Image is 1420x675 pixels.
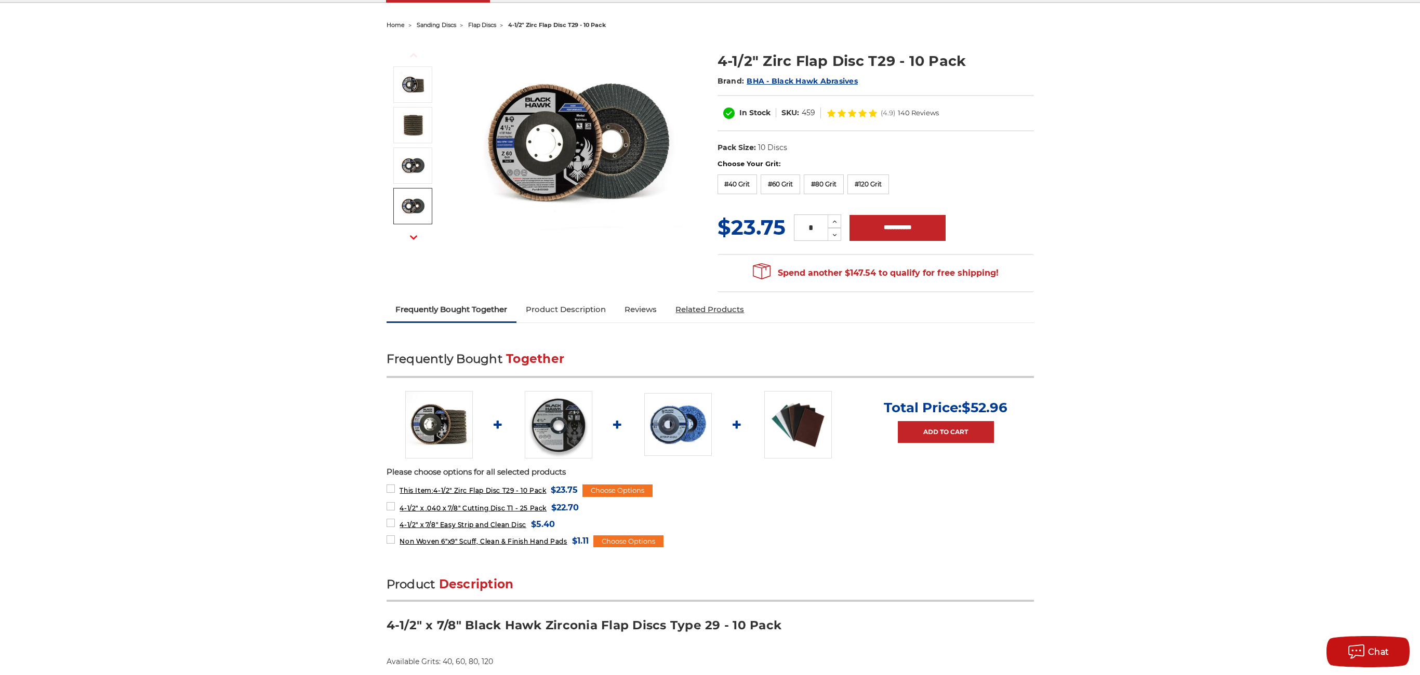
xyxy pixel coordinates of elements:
button: Next [401,226,426,249]
img: 4.5" Black Hawk Zirconia Flap Disc 10 Pack [475,40,683,248]
span: $1.11 [572,534,589,548]
a: Product Description [516,298,615,321]
h3: 4-1/2" x 7/8" Black Hawk Zirconia Flap Discs Type 29 - 10 Pack [387,617,1034,641]
a: Frequently Bought Together [387,298,517,321]
p: Total Price: [884,399,1007,416]
span: Non Woven 6"x9" Scuff, Clean & Finish Hand Pads [400,537,567,545]
div: Choose Options [582,484,653,497]
a: Add to Cart [898,421,994,443]
img: 4.5" Black Hawk Zirconia Flap Disc 10 Pack [400,72,426,98]
label: Choose Your Grit: [718,159,1034,169]
span: 4-1/2" zirc flap disc t29 - 10 pack [508,21,606,29]
span: Product [387,577,435,591]
span: $22.70 [551,501,579,515]
span: 140 Reviews [898,110,939,116]
span: (4.9) [881,110,895,116]
span: Brand: [718,76,745,86]
span: 4-1/2" x .040 x 7/8" Cutting Disc T1 - 25 Pack [400,504,547,512]
p: Please choose options for all selected products [387,466,1034,478]
span: Spend another $147.54 to qualify for free shipping! [753,268,999,278]
span: Frequently Bought [387,352,502,366]
img: 60 grit zirc flap disc [400,193,426,219]
img: 10 pack of premium black hawk flap discs [400,112,426,138]
span: Description [439,577,514,591]
a: Related Products [666,298,753,321]
strong: This Item: [400,487,433,494]
img: 4.5" Black Hawk Zirconia Flap Disc 10 Pack [405,391,473,458]
dd: 459 [802,107,815,118]
span: Together [506,352,564,366]
h1: 4-1/2" Zirc Flap Disc T29 - 10 Pack [718,51,1034,71]
span: $23.75 [551,483,578,497]
span: $52.96 [962,399,1007,416]
img: 40 grit zirc flap disc [400,153,426,179]
div: Choose Options [593,535,663,548]
span: In Stock [739,108,771,117]
span: 4-1/2" x 7/8" Easy Strip and Clean Disc [400,521,526,529]
a: Reviews [615,298,666,321]
a: sanding discs [417,21,456,29]
dd: 10 Discs [758,142,787,153]
button: Chat [1326,636,1410,667]
span: $5.40 [531,517,555,531]
dt: Pack Size: [718,142,756,153]
span: Chat [1368,647,1389,657]
span: 4-1/2" Zirc Flap Disc T29 - 10 Pack [400,487,546,494]
a: home [387,21,405,29]
a: flap discs [468,21,496,29]
a: BHA - Black Hawk Abrasives [747,76,858,86]
button: Previous [401,44,426,66]
span: $23.75 [718,214,786,240]
p: Available Grits: 40, 60, 80, 120 [387,656,1034,667]
dt: SKU: [781,107,799,118]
